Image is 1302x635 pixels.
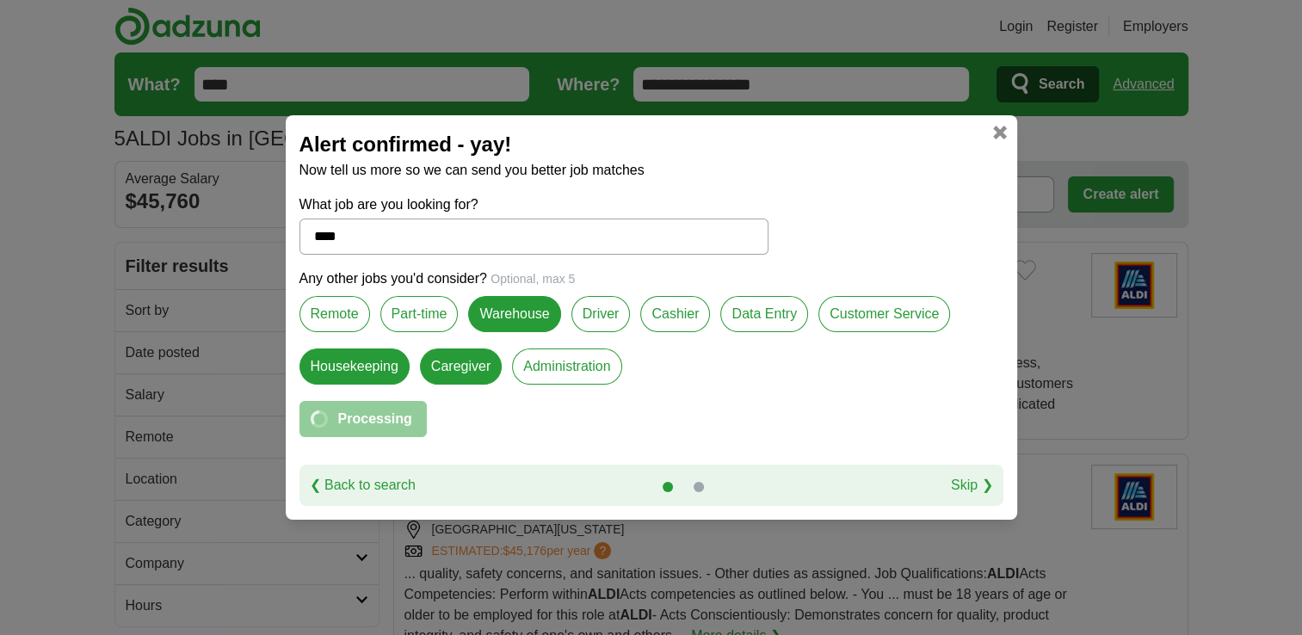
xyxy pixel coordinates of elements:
[299,129,1003,160] h2: Alert confirmed - yay!
[468,296,560,332] label: Warehouse
[299,268,1003,289] p: Any other jobs you'd consider?
[299,194,768,215] label: What job are you looking for?
[380,296,459,332] label: Part-time
[491,272,575,286] span: Optional, max 5
[299,296,370,332] label: Remote
[512,348,621,385] label: Administration
[310,475,416,496] a: ❮ Back to search
[299,401,427,437] button: Processing
[299,160,1003,181] p: Now tell us more so we can send you better job matches
[640,296,710,332] label: Cashier
[299,348,410,385] label: Housekeeping
[571,296,631,332] label: Driver
[720,296,808,332] label: Data Entry
[420,348,502,385] label: Caregiver
[818,296,950,332] label: Customer Service
[951,475,993,496] a: Skip ❯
